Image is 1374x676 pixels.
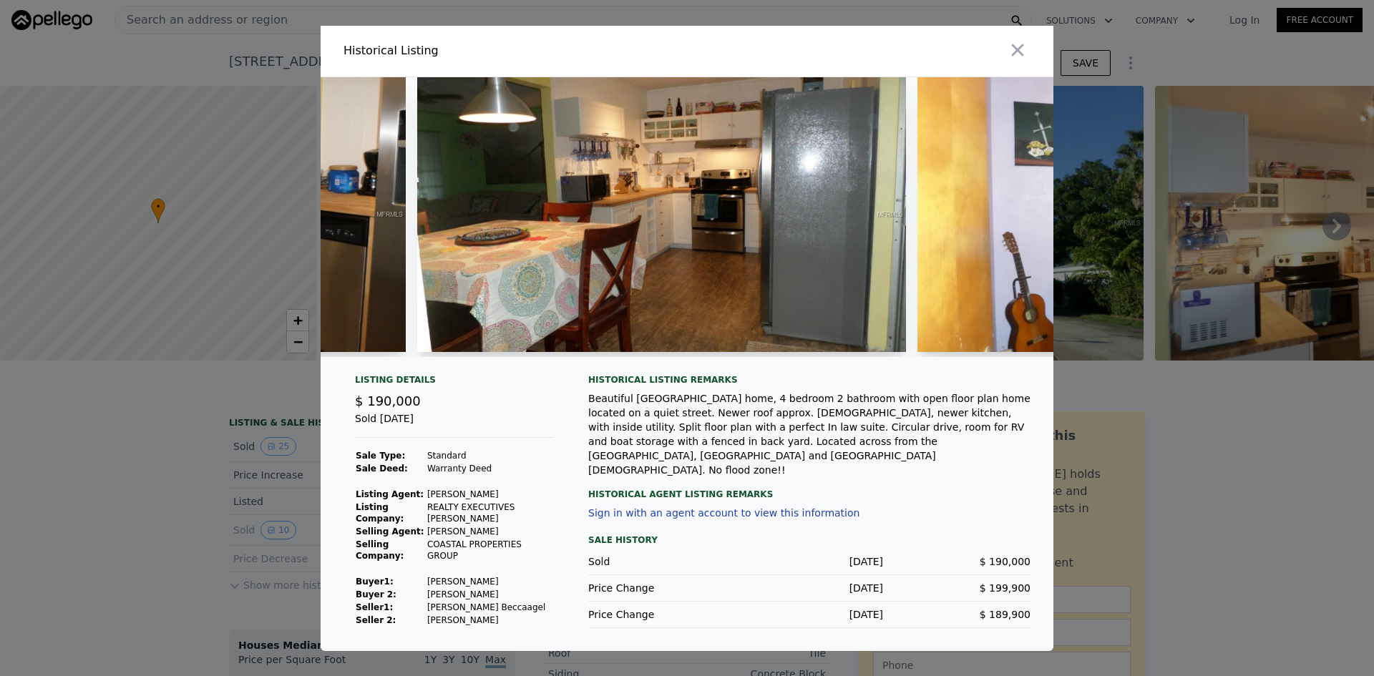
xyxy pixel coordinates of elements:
div: Sold [588,554,736,569]
strong: Buyer 2: [356,589,396,599]
strong: Sale Deed: [356,464,408,474]
div: Price Change [588,607,736,622]
td: REALTY EXECUTIVES [PERSON_NAME] [427,501,554,525]
td: [PERSON_NAME] [427,588,554,601]
div: [DATE] [736,581,883,595]
strong: Listing Agent: [356,489,424,499]
img: Property Img [417,77,906,352]
strong: Buyer 1 : [356,577,394,587]
strong: Selling Agent: [356,526,424,537]
td: COASTAL PROPERTIES GROUP [427,538,554,562]
span: $ 199,900 [980,582,1030,594]
td: [PERSON_NAME] [427,525,554,538]
div: Price Change [588,581,736,595]
div: Sold [DATE] [355,411,554,438]
div: Historical Listing [343,42,681,59]
td: Standard [427,449,554,462]
div: Historical Listing remarks [588,374,1030,386]
strong: Seller 1 : [356,602,393,612]
div: [DATE] [736,607,883,622]
strong: Sale Type: [356,451,405,461]
span: $ 190,000 [355,393,421,408]
div: Beautiful [GEOGRAPHIC_DATA] home, 4 bedroom 2 bathroom with open floor plan home located on a qui... [588,391,1030,477]
div: Listing Details [355,374,554,391]
div: Sale History [588,532,1030,549]
div: [DATE] [736,554,883,569]
span: $ 189,900 [980,609,1030,620]
span: $ 190,000 [980,556,1030,567]
div: Historical Agent Listing Remarks [588,477,1030,500]
button: Sign in with an agent account to view this information [588,507,859,519]
td: [PERSON_NAME] [427,488,554,501]
td: [PERSON_NAME] Beccaagel [427,601,554,614]
td: Warranty Deed [427,462,554,475]
strong: Listing Company: [356,502,404,524]
td: [PERSON_NAME] [427,614,554,627]
td: [PERSON_NAME] [427,575,554,588]
strong: Seller 2: [356,615,396,625]
strong: Selling Company: [356,539,404,561]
